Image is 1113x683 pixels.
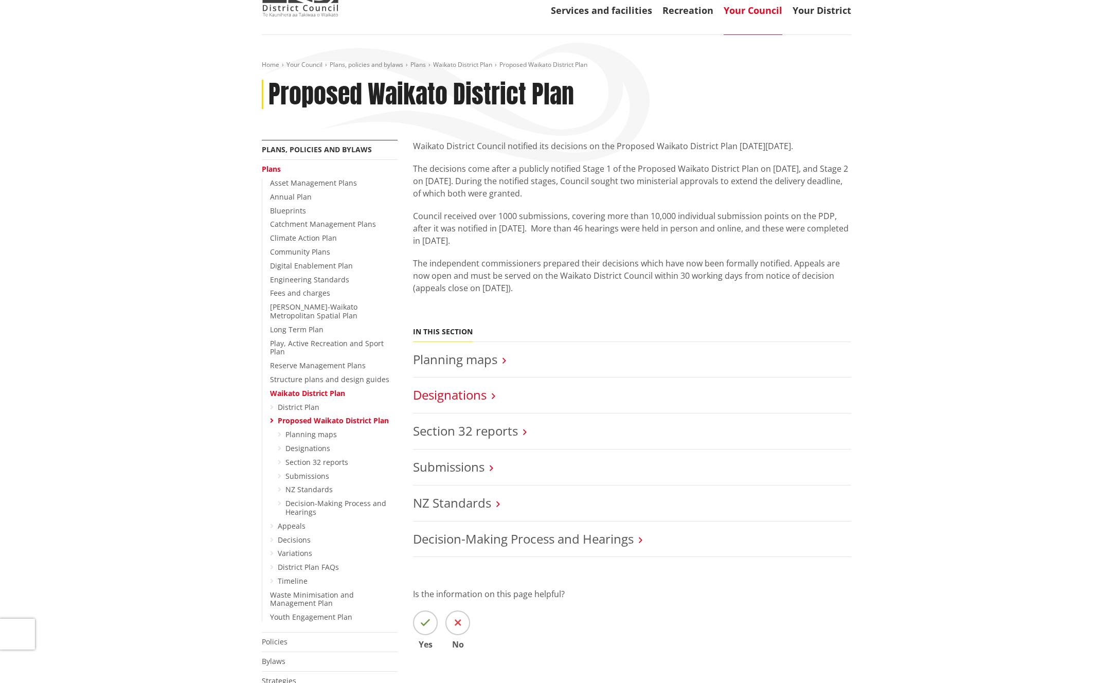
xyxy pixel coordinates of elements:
p: Council received over 1000 submissions, covering more than 10,000 individual submission points on... [413,210,851,247]
a: Play, Active Recreation and Sport Plan [270,338,384,357]
a: Services and facilities [551,4,652,16]
a: Proposed Waikato District Plan [278,416,389,425]
a: District Plan [278,402,319,412]
p: The decisions come after a publicly notified Stage 1 of the Proposed Waikato District Plan on [DA... [413,163,851,200]
a: Plans [410,60,426,69]
a: Structure plans and design guides [270,374,389,384]
a: Digital Enablement Plan [270,261,353,271]
a: Waste Minimisation and Management Plan [270,590,354,608]
h1: Proposed Waikato District Plan [268,80,574,110]
a: Long Term Plan [270,325,324,334]
a: Submissions [413,458,484,475]
a: Section 32 reports [285,457,348,467]
nav: breadcrumb [262,61,851,69]
a: Policies [262,637,288,646]
a: Community Plans [270,247,330,257]
a: Waikato District Plan [270,388,345,398]
a: Home [262,60,279,69]
a: Appeals [278,521,306,531]
a: District Plan FAQs [278,562,339,572]
a: Variations [278,548,312,558]
h5: In this section [413,328,473,336]
a: Planning maps [285,429,337,439]
a: Plans [262,164,281,174]
a: Blueprints [270,206,306,215]
a: Your Council [724,4,782,16]
a: Plans, policies and bylaws [330,60,403,69]
a: Planning maps [413,351,497,368]
a: Bylaws [262,656,285,666]
a: Your Council [286,60,322,69]
a: Your District [793,4,851,16]
a: Decision-Making Process and Hearings [413,530,634,547]
iframe: Messenger Launcher [1066,640,1103,677]
a: Asset Management Plans [270,178,357,188]
a: NZ Standards [285,484,333,494]
a: Waikato District Plan [433,60,492,69]
span: Yes [413,640,438,649]
a: Submissions [285,471,329,481]
a: Decisions [278,535,311,545]
p: Is the information on this page helpful? [413,588,851,600]
a: Plans, policies and bylaws [262,145,372,154]
a: Section 32 reports [413,422,518,439]
a: [PERSON_NAME]-Waikato Metropolitan Spatial Plan [270,302,357,320]
a: Reserve Management Plans [270,361,366,370]
a: Annual Plan [270,192,312,202]
a: Designations [285,443,330,453]
a: Fees and charges [270,288,330,298]
a: Recreation [662,4,713,16]
a: Catchment Management Plans [270,219,376,229]
span: Proposed Waikato District Plan [499,60,587,69]
span: No [445,640,470,649]
a: Engineering Standards [270,275,349,284]
a: Decision-Making Process and Hearings [285,498,386,517]
a: Climate Action Plan [270,233,337,243]
p: Waikato District Council notified its decisions on the Proposed Waikato District Plan [DATE][DATE]. [413,140,851,152]
a: Youth Engagement Plan [270,612,352,622]
a: Timeline [278,576,308,586]
a: NZ Standards [413,494,491,511]
p: The independent commissioners prepared their decisions which have now been formally notified. App... [413,257,851,294]
a: Designations [413,386,487,403]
